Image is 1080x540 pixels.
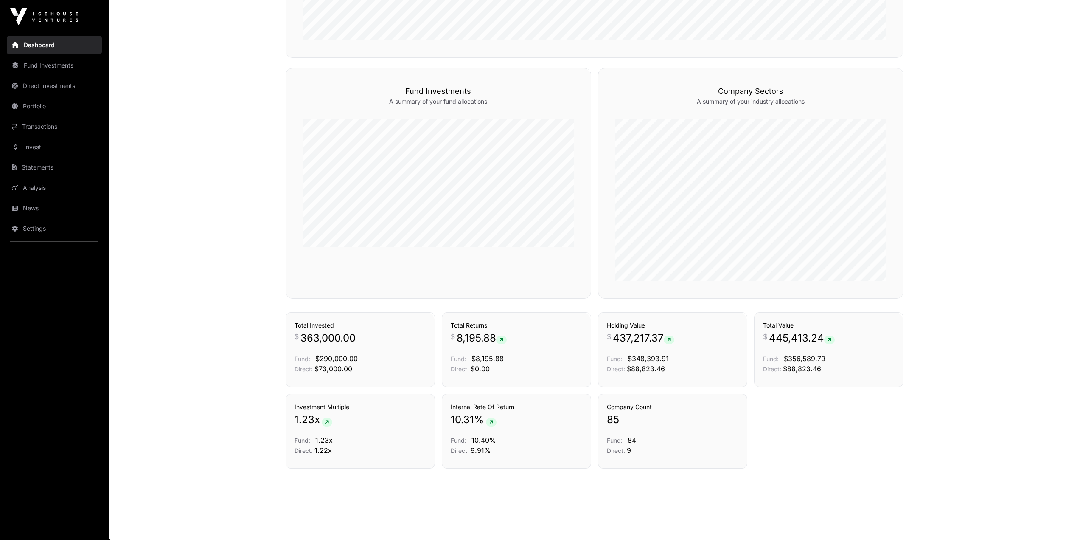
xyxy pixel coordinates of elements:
[457,331,507,345] span: 8,195.88
[7,97,102,116] a: Portfolio
[763,331,767,342] span: $
[607,365,625,373] span: Direct:
[471,354,504,363] span: $8,195.88
[10,8,78,25] img: Icehouse Ventures Logo
[314,446,332,455] span: 1.22x
[315,436,333,444] span: 1.23x
[451,355,466,362] span: Fund:
[607,447,625,454] span: Direct:
[628,436,636,444] span: 84
[295,355,310,362] span: Fund:
[615,85,886,97] h3: Company Sectors
[615,97,886,106] p: A summary of your industry allocations
[7,138,102,156] a: Invest
[7,219,102,238] a: Settings
[7,199,102,218] a: News
[471,365,490,373] span: $0.00
[763,321,895,330] h3: Total Value
[295,365,313,373] span: Direct:
[1038,499,1080,540] iframe: Chat Widget
[451,331,455,342] span: $
[295,331,299,342] span: $
[769,331,835,345] span: 445,413.24
[627,365,665,373] span: $88,823.46
[315,354,358,363] span: $290,000.00
[7,56,102,75] a: Fund Investments
[628,354,669,363] span: $348,393.91
[303,97,574,106] p: A summary of your fund allocations
[451,403,582,411] h3: Internal Rate Of Return
[474,413,484,427] span: %
[451,437,466,444] span: Fund:
[607,331,611,342] span: $
[613,331,674,345] span: 437,217.37
[295,413,314,427] span: 1.23
[783,365,821,373] span: $88,823.46
[607,321,738,330] h3: Holding Value
[303,85,574,97] h3: Fund Investments
[607,403,738,411] h3: Company Count
[295,321,426,330] h3: Total Invested
[471,446,491,455] span: 9.91%
[607,413,619,427] span: 85
[451,447,469,454] span: Direct:
[451,321,582,330] h3: Total Returns
[784,354,825,363] span: $356,589.79
[300,331,356,345] span: 363,000.00
[7,76,102,95] a: Direct Investments
[7,158,102,177] a: Statements
[451,365,469,373] span: Direct:
[471,436,496,444] span: 10.40%
[451,413,474,427] span: 10.31
[763,365,781,373] span: Direct:
[7,178,102,197] a: Analysis
[314,413,320,427] span: x
[295,447,313,454] span: Direct:
[7,117,102,136] a: Transactions
[607,355,623,362] span: Fund:
[7,36,102,54] a: Dashboard
[607,437,623,444] span: Fund:
[314,365,352,373] span: $73,000.00
[295,437,310,444] span: Fund:
[627,446,631,455] span: 9
[763,355,779,362] span: Fund:
[295,403,426,411] h3: Investment Multiple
